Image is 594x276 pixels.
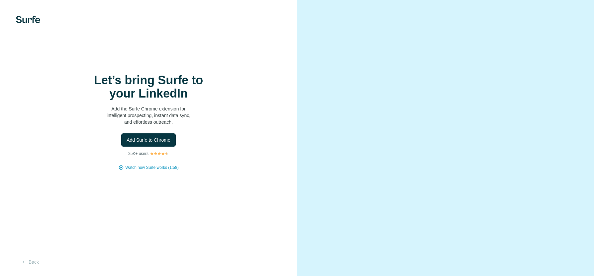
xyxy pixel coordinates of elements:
button: Back [16,256,44,268]
h1: Let’s bring Surfe to your LinkedIn [82,74,215,100]
img: Rating Stars [150,152,169,156]
img: Surfe's logo [16,16,40,23]
span: Add Surfe to Chrome [127,137,170,143]
button: Add Surfe to Chrome [121,133,176,147]
button: Watch how Surfe works (1:58) [125,165,178,171]
p: 25K+ users [128,151,148,157]
p: Add the Surfe Chrome extension for intelligent prospecting, instant data sync, and effortless out... [82,105,215,125]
